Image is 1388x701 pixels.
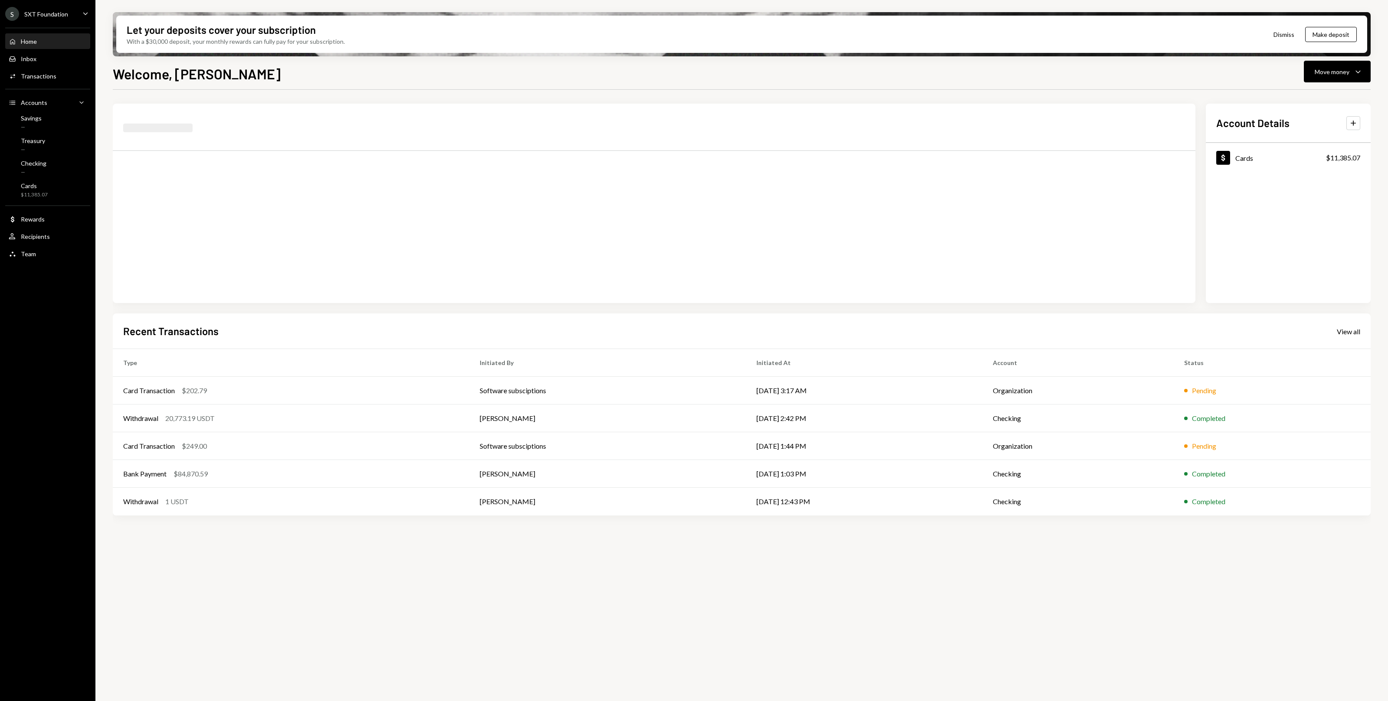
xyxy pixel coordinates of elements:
[21,191,48,199] div: $11,385.07
[1326,153,1360,163] div: $11,385.07
[182,385,207,396] div: $202.79
[5,68,90,84] a: Transactions
[21,160,46,167] div: Checking
[746,432,983,460] td: [DATE] 1:44 PM
[469,377,746,404] td: Software subsciptions
[24,10,68,18] div: SXT Foundation
[113,65,281,82] h1: Welcome, [PERSON_NAME]
[469,349,746,377] th: Initiated By
[746,488,983,515] td: [DATE] 12:43 PM
[1192,413,1225,424] div: Completed
[982,404,1174,432] td: Checking
[5,179,90,200] a: Cards$11,385.07
[469,404,746,432] td: [PERSON_NAME]
[5,246,90,261] a: Team
[1304,61,1371,82] button: Move money
[746,460,983,488] td: [DATE] 1:03 PM
[21,169,46,176] div: —
[982,488,1174,515] td: Checking
[1174,349,1371,377] th: Status
[469,432,746,460] td: Software subsciptions
[123,413,158,424] div: Withdrawal
[1192,496,1225,507] div: Completed
[21,146,45,153] div: —
[5,228,90,244] a: Recipients
[21,182,48,189] div: Cards
[982,460,1174,488] td: Checking
[1337,326,1360,336] a: View all
[5,157,90,178] a: Checking—
[21,38,37,45] div: Home
[1305,27,1357,42] button: Make deposit
[982,349,1174,377] th: Account
[123,441,175,451] div: Card Transaction
[1192,469,1225,479] div: Completed
[1263,24,1305,45] button: Dismiss
[5,211,90,227] a: Rewards
[182,441,207,451] div: $249.00
[21,215,45,223] div: Rewards
[21,55,36,62] div: Inbox
[127,23,316,37] div: Let your deposits cover your subscription
[165,496,189,507] div: 1 USDT
[21,250,36,258] div: Team
[1192,441,1216,451] div: Pending
[1206,143,1371,172] a: Cards$11,385.07
[5,7,19,21] div: S
[123,324,219,338] h2: Recent Transactions
[123,385,175,396] div: Card Transaction
[21,233,50,240] div: Recipients
[746,349,983,377] th: Initiated At
[5,112,90,133] a: Savings—
[746,404,983,432] td: [DATE] 2:42 PM
[127,37,345,46] div: With a $30,000 deposit, your monthly rewards can fully pay for your subscription.
[165,413,215,424] div: 20,773.19 USDT
[21,114,42,122] div: Savings
[469,460,746,488] td: [PERSON_NAME]
[1216,116,1290,130] h2: Account Details
[982,432,1174,460] td: Organization
[469,488,746,515] td: [PERSON_NAME]
[5,95,90,110] a: Accounts
[5,134,90,155] a: Treasury—
[1235,154,1253,162] div: Cards
[21,99,47,106] div: Accounts
[123,496,158,507] div: Withdrawal
[21,124,42,131] div: —
[982,377,1174,404] td: Organization
[5,33,90,49] a: Home
[21,72,56,80] div: Transactions
[5,51,90,66] a: Inbox
[1192,385,1216,396] div: Pending
[173,469,208,479] div: $84,870.59
[21,137,45,144] div: Treasury
[113,349,469,377] th: Type
[123,469,167,479] div: Bank Payment
[1315,67,1349,76] div: Move money
[1337,327,1360,336] div: View all
[746,377,983,404] td: [DATE] 3:17 AM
